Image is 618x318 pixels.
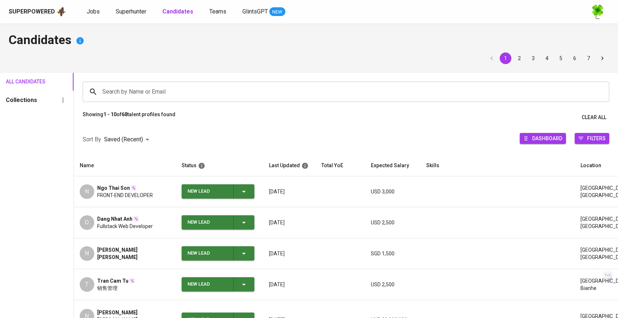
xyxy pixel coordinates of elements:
div: N [80,184,94,199]
span: Dashboard [532,133,562,143]
div: T [80,277,94,292]
button: Go to page 3 [527,52,539,64]
span: Filters [587,133,606,143]
img: magic_wand.svg [133,216,139,222]
span: NEW [269,8,285,16]
a: Superpoweredapp logo [9,6,66,17]
div: New Lead [187,277,227,291]
p: USD 2,500 [371,281,415,288]
h6: Collections [6,95,37,105]
img: magic_wand.svg [129,278,135,284]
button: Go to next page [597,52,608,64]
span: FRONT-END DEVELOPER [97,192,153,199]
div: Saved (Recent) [104,133,152,146]
button: Go to page 2 [514,52,525,64]
button: Filters [575,133,609,144]
div: New Lead [187,215,227,229]
a: Teams [209,7,228,16]
a: Candidates [162,7,195,16]
img: magic_wand.svg [131,185,136,191]
span: Jobs [87,8,100,15]
p: Showing of talent profiles found [83,111,175,124]
span: Tran Cam Tu [97,277,128,284]
a: Jobs [87,7,101,16]
b: 68 [122,111,127,117]
button: New Lead [182,184,254,199]
p: USD 3,000 [371,188,415,195]
div: N [80,246,94,261]
th: Skills [420,155,575,176]
b: 1 - 10 [103,111,116,117]
th: Status [176,155,263,176]
p: [DATE] [269,281,310,288]
button: New Lead [182,215,254,229]
p: Sort By [83,135,101,144]
img: app logo [56,6,66,17]
th: Expected Salary [365,155,420,176]
p: USD 2,500 [371,219,415,226]
button: New Lead [182,277,254,291]
span: GlintsGPT [242,8,268,15]
button: Dashboard [520,133,566,144]
span: 销售管理 [97,284,118,292]
a: GlintsGPT NEW [242,7,285,16]
th: Last Updated [263,155,316,176]
h4: Candidates [9,32,609,50]
span: Teams [209,8,226,15]
div: New Lead [187,246,227,260]
button: Go to page 4 [541,52,553,64]
button: Clear All [579,111,609,124]
span: Fullstack Web Developer [97,223,153,230]
span: [PERSON_NAME] [PERSON_NAME] [97,246,170,261]
img: f9493b8c-82b8-4f41-8722-f5d69bb1b761.jpg [590,4,605,19]
div: New Lead [187,184,227,199]
nav: pagination navigation [485,52,609,64]
p: [DATE] [269,250,310,257]
a: Superhunter [116,7,148,16]
div: D [80,215,94,230]
button: Go to page 5 [555,52,567,64]
p: Saved (Recent) [104,135,143,144]
span: Ngo Thai Son [97,184,130,192]
button: Go to page 7 [583,52,594,64]
p: [DATE] [269,219,310,226]
b: Candidates [162,8,193,15]
button: Go to page 6 [569,52,581,64]
p: SGD 1,500 [371,250,415,257]
span: All Candidates [6,77,36,86]
th: Total YoE [316,155,365,176]
span: Superhunter [116,8,146,15]
button: New Lead [182,246,254,260]
span: Dang Nhat Anh [97,215,132,223]
span: Clear All [582,113,606,122]
button: page 1 [500,52,511,64]
div: Superpowered [9,8,55,16]
th: Name [74,155,176,176]
p: [DATE] [269,188,310,195]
